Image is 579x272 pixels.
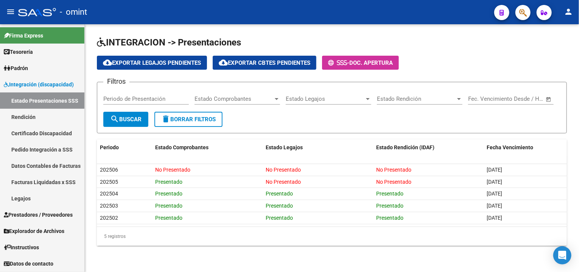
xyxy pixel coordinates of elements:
span: Firma Express [4,31,43,40]
span: [DATE] [487,191,503,197]
span: Instructivos [4,243,39,252]
input: End date [500,95,536,102]
mat-icon: cloud_download [103,58,112,67]
span: 202506 [100,167,118,173]
span: [DATE] [487,203,503,209]
button: Exportar Legajos Pendientes [97,56,207,70]
span: Periodo [100,144,119,150]
span: [DATE] [487,167,503,173]
span: Presentado [266,215,293,221]
span: Estado Comprobantes [155,144,209,150]
button: -Doc. Apertura [322,56,399,70]
span: - [328,59,349,66]
span: Presentado [155,191,182,197]
span: Estado Rendición [377,95,456,102]
span: INTEGRACION -> Presentaciones [97,37,241,48]
datatable-header-cell: Estado Rendición (IDAF) [374,139,484,156]
span: [DATE] [487,179,503,185]
span: Presentado [377,191,404,197]
span: Presentado [155,203,182,209]
mat-icon: delete [161,114,170,123]
span: [DATE] [487,215,503,221]
mat-icon: menu [6,7,15,16]
span: Tesorería [4,48,33,56]
span: No Presentado [155,167,190,173]
span: Estado Legajos [286,95,364,102]
span: Explorador de Archivos [4,227,64,235]
span: Presentado [155,215,182,221]
span: Exportar Cbtes Pendientes [219,59,310,66]
button: Buscar [103,112,148,127]
span: Estado Comprobantes [195,95,273,102]
span: Datos de contacto [4,259,53,268]
datatable-header-cell: Periodo [97,139,152,156]
span: 202505 [100,179,118,185]
datatable-header-cell: Fecha Vencimiento [484,139,567,156]
span: 202503 [100,203,118,209]
span: Estado Legajos [266,144,303,150]
span: Presentado [377,203,404,209]
h3: Filtros [103,76,129,87]
span: Padrón [4,64,28,72]
span: No Presentado [266,179,301,185]
span: Integración (discapacidad) [4,80,74,89]
span: Presentado [266,203,293,209]
span: No Presentado [377,179,412,185]
div: 5 registros [97,227,567,246]
button: Exportar Cbtes Pendientes [213,56,316,70]
span: No Presentado [377,167,412,173]
span: Presentado [266,191,293,197]
span: 202504 [100,191,118,197]
span: 202502 [100,215,118,221]
datatable-header-cell: Estado Legajos [263,139,373,156]
input: Start date [468,95,493,102]
span: Doc. Apertura [349,59,393,66]
span: Estado Rendición (IDAF) [377,144,435,150]
span: Prestadores / Proveedores [4,211,73,219]
datatable-header-cell: Estado Comprobantes [152,139,263,156]
span: Buscar [110,116,142,123]
button: Borrar Filtros [154,112,223,127]
div: Open Intercom Messenger [553,246,571,264]
span: - omint [60,4,87,20]
button: Open calendar [545,95,553,104]
mat-icon: cloud_download [219,58,228,67]
span: No Presentado [266,167,301,173]
span: Exportar Legajos Pendientes [103,59,201,66]
span: Borrar Filtros [161,116,216,123]
mat-icon: person [564,7,573,16]
span: Presentado [155,179,182,185]
span: Fecha Vencimiento [487,144,534,150]
span: Presentado [377,215,404,221]
mat-icon: search [110,114,119,123]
